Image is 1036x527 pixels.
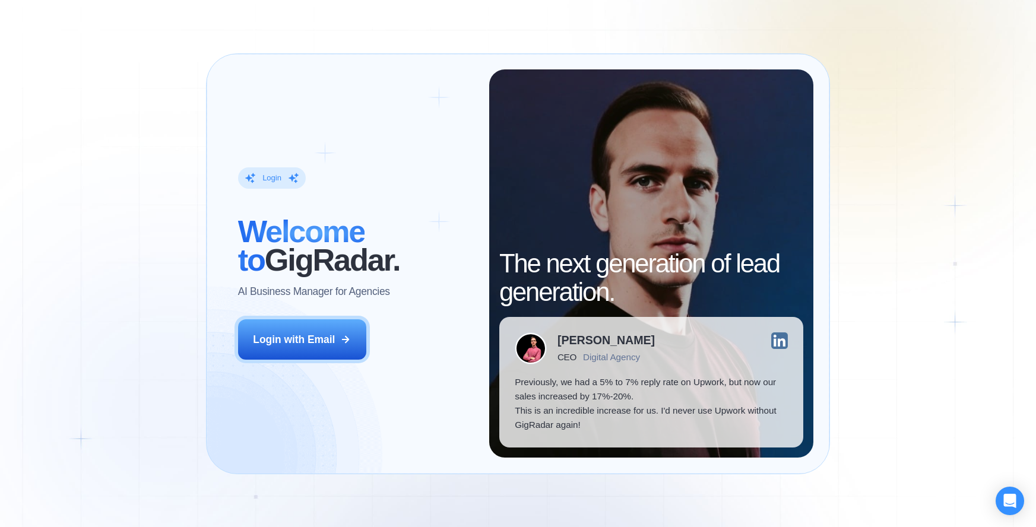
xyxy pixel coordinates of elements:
[238,214,365,277] span: Welcome to
[996,487,1024,515] div: Open Intercom Messenger
[499,249,803,306] h2: The next generation of lead generation.
[557,352,576,362] div: CEO
[583,352,640,362] div: Digital Agency
[238,319,366,360] button: Login with Email
[253,332,335,347] div: Login with Email
[262,173,281,183] div: Login
[238,284,390,299] p: AI Business Manager for Agencies
[557,335,655,347] div: [PERSON_NAME]
[515,375,788,432] p: Previously, we had a 5% to 7% reply rate on Upwork, but now our sales increased by 17%-20%. This ...
[238,217,474,274] h2: ‍ GigRadar.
